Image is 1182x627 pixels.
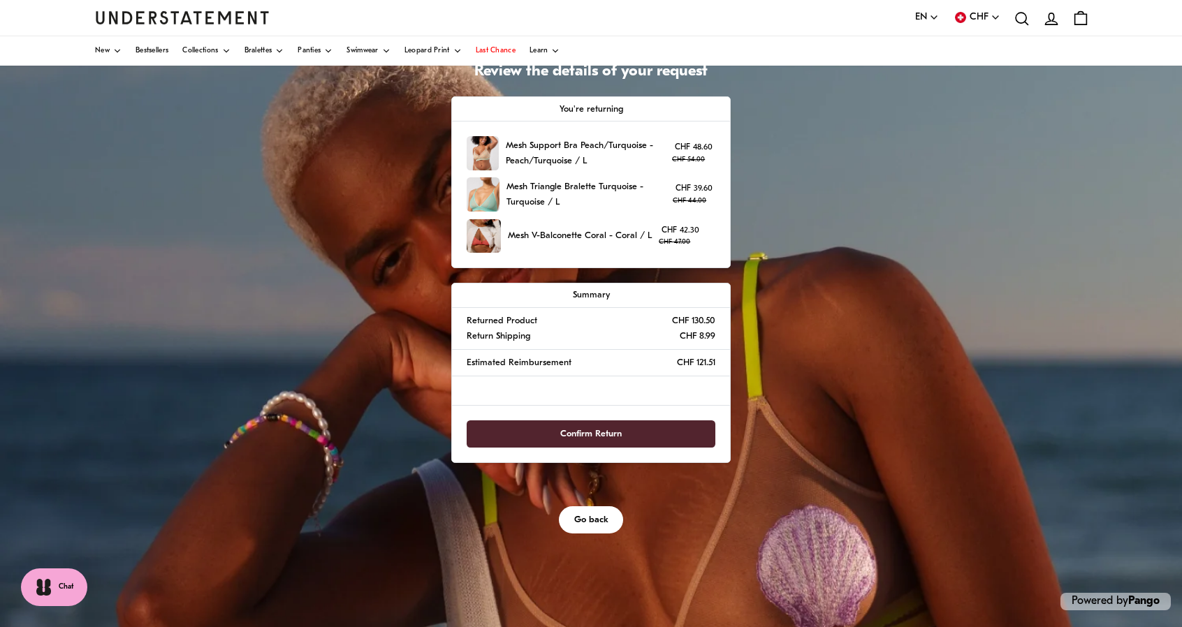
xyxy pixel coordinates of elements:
[672,313,715,328] p: CHF 130.50
[915,10,927,25] span: EN
[530,47,548,54] span: Learn
[467,329,530,344] p: Return Shipping
[467,313,537,328] p: Returned Product
[672,156,705,163] strike: CHF 54.00
[95,47,110,54] span: New
[95,11,270,24] a: Understatement Homepage
[182,36,230,66] a: Collections
[506,179,666,209] p: Mesh Triangle Bralette Turquoise - Turquoise / L
[182,47,218,54] span: Collections
[677,355,715,370] p: CHF 121.51
[659,239,690,245] strike: CHF 47.00
[21,568,87,606] button: Chat
[476,36,516,66] a: Last Chance
[346,47,378,54] span: Swimwear
[970,10,988,25] span: CHF
[467,102,715,117] p: You're returning
[298,36,333,66] a: Panties
[506,138,665,168] p: Mesh Support Bra Peach/Turquoise - Peach/Turquoise / L
[467,420,715,448] button: Confirm Return
[530,36,560,66] a: Learn
[136,47,168,54] span: Bestsellers
[59,582,73,593] span: Chat
[245,47,272,54] span: Bralettes
[659,224,702,249] p: CHF 42.30
[953,10,1000,25] button: CHF
[467,177,499,212] img: TUME-BRA-004_1.jpg
[680,329,715,344] p: CHF 8.99
[404,47,450,54] span: Leopard Print
[476,47,516,54] span: Last Chance
[673,182,715,207] p: CHF 39.60
[136,36,168,66] a: Bestsellers
[915,10,939,25] button: EN
[95,36,122,66] a: New
[404,36,462,66] a: Leopard Print
[1060,593,1171,610] p: Powered by
[559,506,624,533] button: Go back
[467,288,715,302] p: Summary
[245,36,284,66] a: Bralettes
[451,62,731,82] h1: Review the details of your request
[673,198,706,204] strike: CHF 44.00
[467,219,501,253] img: 473_be5a5b07-f28e-4d47-9be4-3e857e67e4bb.jpg
[574,507,608,533] span: Go back
[560,421,622,447] span: Confirm Return
[508,228,652,243] p: Mesh V-Balconette Coral - Coral / L
[346,36,390,66] a: Swimwear
[467,136,499,170] img: PEME-BRA-018_2aac6222-5fc0-408a-ad95-d004fa2092d7.jpg
[298,47,321,54] span: Panties
[1128,596,1160,607] a: Pango
[672,141,715,165] p: CHF 48.60
[467,355,571,370] p: Estimated Reimbursement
